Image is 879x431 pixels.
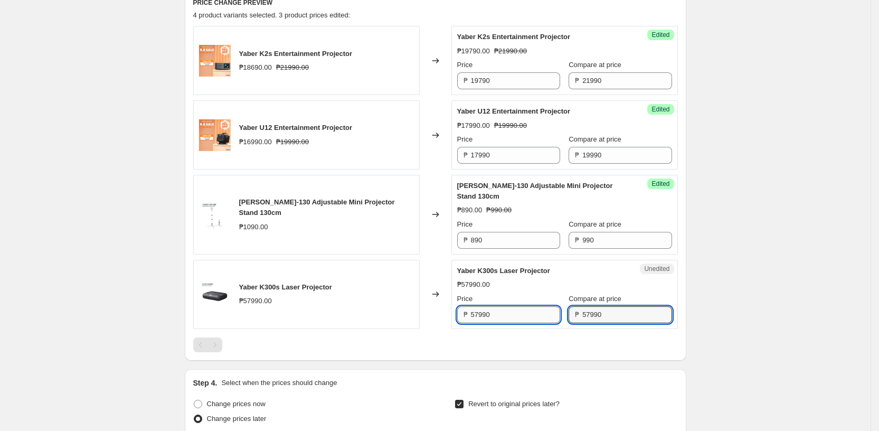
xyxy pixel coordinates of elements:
img: YaberxAltitude-K2S-Promo-Price_80x.jpg [199,45,231,77]
span: Revert to original prices later? [468,400,560,408]
strike: ₱19990.00 [276,137,309,147]
span: Price [457,220,473,228]
span: Yaber U12 Entertainment Projector [457,107,571,115]
span: Compare at price [569,61,621,69]
span: Edited [651,31,669,39]
h2: Step 4. [193,378,218,388]
span: Yaber K2s Entertainment Projector [457,33,571,41]
span: ₱ [464,77,468,85]
span: Edited [651,105,669,114]
span: ₱ [464,311,468,318]
span: ₱ [575,151,579,159]
div: ₱1090.00 [239,222,268,232]
img: PHTHUMBNAIL_80x.jpg [199,278,231,310]
div: ₱57990.00 [239,296,272,306]
strike: ₱19990.00 [494,120,527,131]
span: Price [457,61,473,69]
p: Select when the prices should change [221,378,337,388]
div: ₱890.00 [457,205,483,215]
span: Compare at price [569,135,621,143]
span: Compare at price [569,220,621,228]
span: 4 product variants selected. 3 product prices edited: [193,11,351,19]
span: [PERSON_NAME]-130 Adjustable Mini Projector Stand 130cm [457,182,613,200]
span: Yaber K2s Entertainment Projector [239,50,353,58]
div: ₱17990.00 [457,120,490,131]
span: ₱ [575,236,579,244]
span: ₱ [464,151,468,159]
span: ₱ [575,77,579,85]
div: ₱18690.00 [239,62,272,73]
div: ₱19790.00 [457,46,490,57]
span: Compare at price [569,295,621,303]
span: Yaber K300s Laser Projector [457,267,550,275]
span: Yaber U12 Entertainment Projector [239,124,353,132]
div: ₱16990.00 [239,137,272,147]
strike: ₱990.00 [486,205,512,215]
strike: ₱21990.00 [276,62,309,73]
strike: ₱21990.00 [494,46,527,57]
nav: Pagination [193,338,222,352]
span: Unedited [644,265,669,273]
span: Price [457,295,473,303]
img: PHYaberYH-130ProjectorHolder_WhiteVersion_80x.jpg [199,199,231,230]
span: [PERSON_NAME]-130 Adjustable Mini Projector Stand 130cm [239,198,395,217]
span: Edited [651,180,669,188]
span: Change prices now [207,400,266,408]
span: ₱ [464,236,468,244]
span: Yaber K300s Laser Projector [239,283,332,291]
img: YaberxAltitude-U12-Promo-Price_80x.jpg [199,119,231,151]
span: Change prices later [207,415,267,423]
span: ₱ [575,311,579,318]
span: Price [457,135,473,143]
div: ₱57990.00 [457,279,490,290]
